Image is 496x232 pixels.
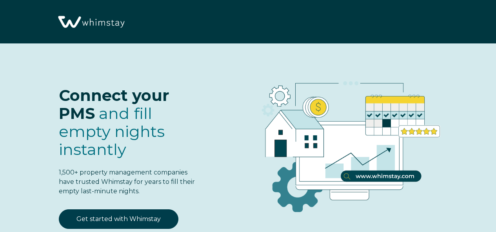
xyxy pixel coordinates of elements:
span: Connect your PMS [59,86,169,123]
span: and [59,104,165,159]
a: Get started with Whimstay [59,209,178,229]
span: 1,500+ property management companies have trusted Whimstay for years to fill their empty last-min... [59,169,195,195]
img: RBO Ilustrations-03 [221,59,472,223]
span: fill empty nights instantly [59,104,165,159]
img: Whimstay Logo-02 1 [55,4,127,41]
